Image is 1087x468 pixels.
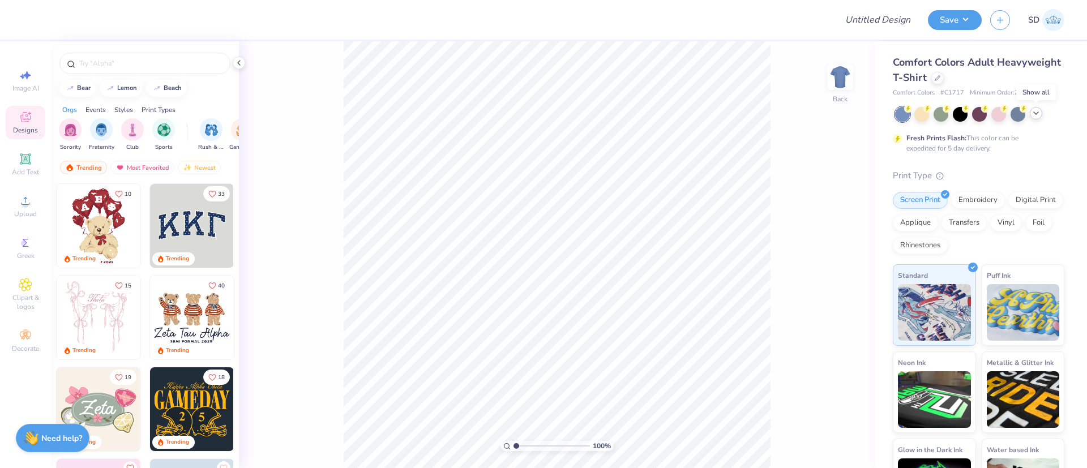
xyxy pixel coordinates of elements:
span: Comfort Colors [893,88,935,98]
span: 18 [218,375,225,380]
img: Sparsh Drolia [1042,9,1064,31]
img: 3b9aba4f-e317-4aa7-a679-c95a879539bd [150,184,234,268]
div: bear [77,85,91,91]
img: b8819b5f-dd70-42f8-b218-32dd770f7b03 [150,367,234,451]
div: filter for Rush & Bid [198,118,224,152]
span: Game Day [229,143,255,152]
img: Neon Ink [898,371,971,428]
button: bear [59,80,96,97]
div: Applique [893,214,938,231]
img: 587403a7-0594-4a7f-b2bd-0ca67a3ff8dd [57,184,140,268]
div: lemon [117,85,137,91]
span: 33 [218,191,225,197]
span: Water based Ink [987,444,1039,456]
span: Fraternity [89,143,114,152]
div: Embroidery [951,192,1005,209]
img: Rush & Bid Image [205,123,218,136]
button: filter button [89,118,114,152]
div: Trending [72,346,96,355]
img: trend_line.gif [152,85,161,92]
div: Trending [166,255,189,263]
div: Vinyl [990,214,1022,231]
span: 10 [125,191,131,197]
img: 010ceb09-c6fc-40d9-b71e-e3f087f73ee6 [57,367,140,451]
img: Metallic & Glitter Ink [987,371,1060,428]
div: Newest [178,161,221,174]
span: Club [126,143,139,152]
img: Newest.gif [183,164,192,171]
button: beach [146,80,187,97]
div: filter for Sports [152,118,175,152]
div: filter for Sorority [59,118,82,152]
div: Trending [166,346,189,355]
button: Like [110,186,136,201]
span: 15 [125,283,131,289]
a: SD [1028,9,1064,31]
img: most_fav.gif [115,164,125,171]
strong: Fresh Prints Flash: [906,134,966,143]
div: Trending [72,255,96,263]
span: 40 [218,283,225,289]
img: d6d5c6c6-9b9a-4053-be8a-bdf4bacb006d [140,367,224,451]
div: Orgs [62,105,77,115]
button: Like [203,278,230,293]
div: Back [833,94,848,104]
div: filter for Fraternity [89,118,114,152]
div: Styles [114,105,133,115]
img: a3be6b59-b000-4a72-aad0-0c575b892a6b [150,276,234,359]
span: Rush & Bid [198,143,224,152]
img: Club Image [126,123,139,136]
img: Back [829,66,851,88]
div: beach [164,85,182,91]
input: Untitled Design [836,8,919,31]
img: Fraternity Image [95,123,108,136]
button: filter button [121,118,144,152]
img: trend_line.gif [66,85,75,92]
img: trend_line.gif [106,85,115,92]
img: d12c9beb-9502-45c7-ae94-40b97fdd6040 [233,276,317,359]
img: d12a98c7-f0f7-4345-bf3a-b9f1b718b86e [140,276,224,359]
span: Sports [155,143,173,152]
div: This color can be expedited for 5 day delivery. [906,133,1046,153]
div: Show all [1016,84,1056,100]
div: Rhinestones [893,237,948,254]
span: Upload [14,209,37,218]
button: Like [203,370,230,385]
button: Save [928,10,982,30]
div: Trending [166,438,189,446]
div: filter for Club [121,118,144,152]
span: Minimum Order: 24 + [970,88,1026,98]
span: Glow in the Dark Ink [898,444,962,456]
div: Trending [60,161,107,174]
img: Sports Image [157,123,170,136]
img: Standard [898,284,971,341]
strong: Need help? [41,433,82,444]
button: Like [110,370,136,385]
div: filter for Game Day [229,118,255,152]
div: Screen Print [893,192,948,209]
span: Neon Ink [898,357,926,368]
span: Puff Ink [987,269,1011,281]
span: 19 [125,375,131,380]
button: Like [110,278,136,293]
span: Comfort Colors Adult Heavyweight T-Shirt [893,55,1061,84]
button: filter button [152,118,175,152]
div: Print Type [893,169,1064,182]
button: lemon [100,80,142,97]
div: Foil [1025,214,1052,231]
div: Transfers [942,214,987,231]
button: filter button [229,118,255,152]
button: filter button [198,118,224,152]
img: Puff Ink [987,284,1060,341]
img: 2b704b5a-84f6-4980-8295-53d958423ff9 [233,367,317,451]
div: Print Types [142,105,176,115]
button: Like [203,186,230,201]
span: 100 % [593,441,611,451]
span: Sorority [60,143,81,152]
div: Digital Print [1008,192,1063,209]
div: Events [85,105,106,115]
span: Image AI [12,84,39,93]
span: # C1717 [940,88,964,98]
img: Game Day Image [236,123,249,136]
span: Metallic & Glitter Ink [987,357,1054,368]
